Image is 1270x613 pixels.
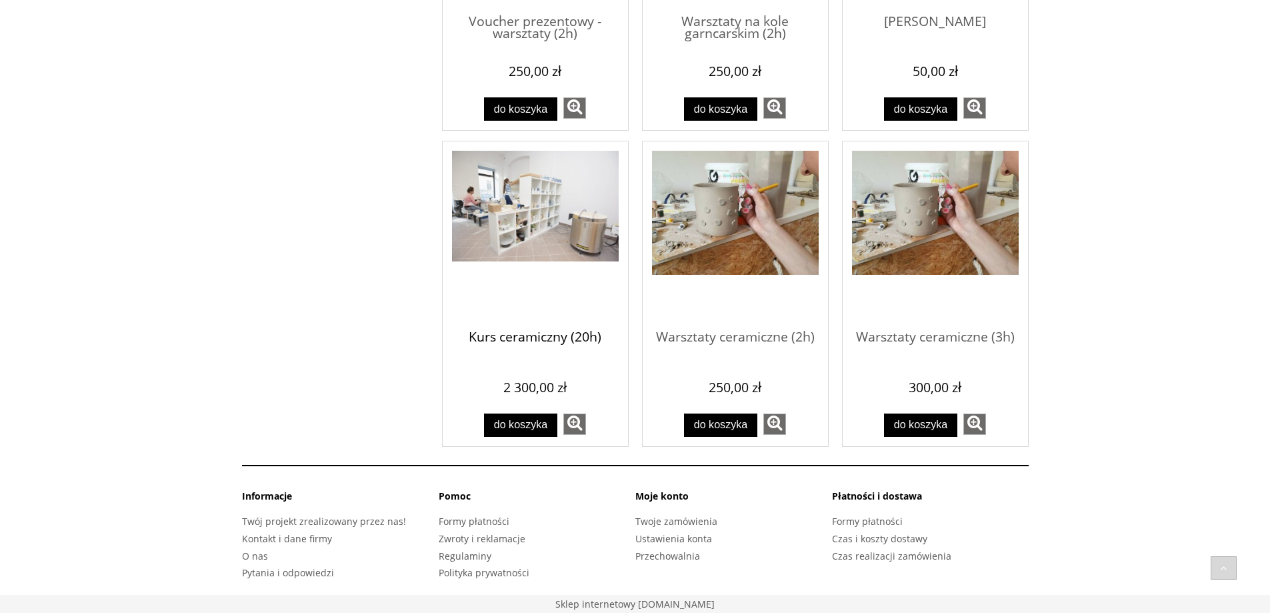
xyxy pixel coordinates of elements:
[652,151,819,275] img: Warsztaty ceramiczne (2h)
[963,414,986,435] a: zobacz więcej
[439,532,525,545] a: Zwroty i reklamacje
[242,515,406,528] a: Twój projekt zrealizowany przez nas!
[242,566,334,579] a: Pytania i odpowiedzi
[909,378,961,396] em: 300,00 zł
[439,566,529,579] a: Polityka prywatności
[684,97,757,121] button: Do koszyka Warsztaty na kole garncarskim (2h)
[439,550,491,562] a: Regulaminy
[832,532,927,545] a: Czas i koszty dostawy
[484,97,557,121] button: Do koszyka Voucher prezentowy - warsztaty (2h)
[242,550,268,562] a: O nas
[635,532,712,545] a: Ustawienia konta
[913,62,958,80] em: 50,00 zł
[635,515,717,528] a: Twoje zamówienia
[684,414,757,437] button: Do koszyka Warsztaty ceramiczne (2h)
[439,490,635,513] li: Pomoc
[694,103,748,115] span: Do koszyka
[452,151,619,318] a: Przejdź do produktu Kurs ceramiczny (20h)
[439,515,509,528] a: Formy płatności
[963,97,986,119] a: zobacz więcej
[652,2,819,55] a: Warsztaty na kole garncarskim (2h)
[555,598,715,610] a: Sklep stworzony na platformie Shoper. Przejdź do strony shoper.pl - otwiera się w nowej karcie
[242,532,332,545] a: Kontakt i dane firmy
[832,490,1029,513] li: Płatności i dostawa
[494,418,548,430] span: Do koszyka
[652,318,819,358] span: Warsztaty ceramiczne (2h)
[563,414,586,435] a: zobacz więcej
[563,97,586,119] a: zobacz więcej
[452,151,619,261] img: Kurs ceramiczny (20h)
[763,97,786,119] a: zobacz więcej
[709,62,761,80] em: 250,00 zł
[852,2,1019,42] span: [PERSON_NAME]
[494,103,548,115] span: Do koszyka
[852,2,1019,55] a: [PERSON_NAME]
[884,97,957,121] button: Do koszyka Karta podarunkowa
[852,151,1019,318] a: Przejdź do produktu Warsztaty ceramiczne (3h)
[242,490,439,513] li: Informacje
[894,418,948,430] span: Do koszyka
[452,318,619,358] span: Kurs ceramiczny (20h)
[652,2,819,42] span: Warsztaty na kole garncarskim (2h)
[509,62,561,80] em: 250,00 zł
[832,550,951,562] a: Czas realizacji zamówienia
[894,103,948,115] span: Do koszyka
[652,318,819,370] a: Warsztaty ceramiczne (2h)
[652,151,819,318] a: Przejdź do produktu Warsztaty ceramiczne (2h)
[503,378,567,396] em: 2 300,00 zł
[884,414,957,437] button: Do koszyka Warsztaty ceramiczne (3h)
[635,550,700,562] a: Przechowalnia
[694,418,748,430] span: Do koszyka
[635,490,832,513] li: Moje konto
[832,515,903,528] a: Formy płatności
[763,414,786,435] a: zobacz więcej
[452,318,619,370] a: Kurs ceramiczny (20h)
[852,318,1019,370] a: Warsztaty ceramiczne (3h)
[852,151,1019,275] img: Warsztaty ceramiczne (3h)
[484,414,557,437] button: Do koszyka Kurs ceramiczny (20h)
[852,318,1019,358] span: Warsztaty ceramiczne (3h)
[452,2,619,55] a: Voucher prezentowy - warsztaty (2h)
[452,2,619,42] span: Voucher prezentowy - warsztaty (2h)
[709,378,761,396] em: 250,00 zł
